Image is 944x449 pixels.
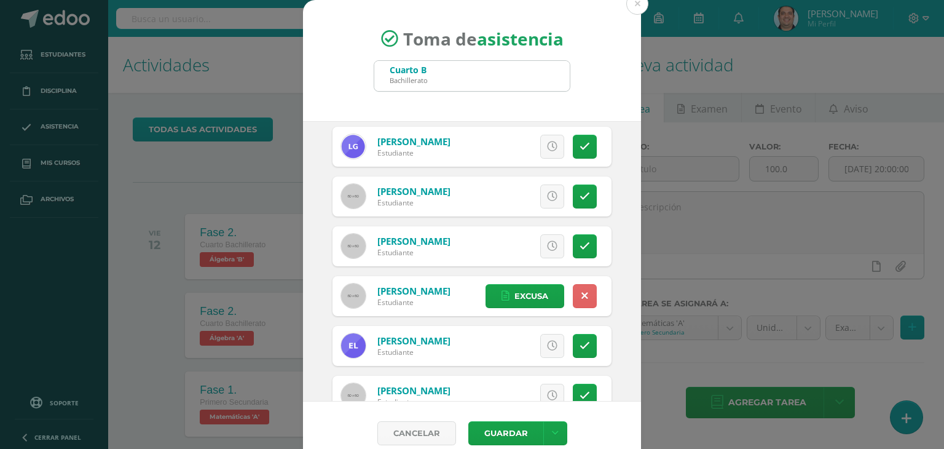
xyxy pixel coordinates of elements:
input: Busca un grado o sección aquí... [374,61,570,91]
a: [PERSON_NAME] [377,135,450,148]
button: Guardar [468,421,543,445]
a: Excusa [486,284,564,308]
img: 60x60 [341,284,366,308]
div: Bachillerato [390,76,428,85]
div: Estudiante [377,247,450,258]
div: Estudiante [377,347,450,357]
a: [PERSON_NAME] [377,384,450,397]
img: 60x60 [341,184,366,209]
div: Estudiante [377,397,450,407]
img: 010287b00a7cb8507879b4598bef1605.png [341,333,366,358]
a: [PERSON_NAME] [377,185,450,197]
span: Excusa [514,285,548,308]
a: [PERSON_NAME] [377,235,450,247]
span: Toma de [403,27,564,50]
img: 60x60 [341,383,366,408]
a: Cancelar [377,421,456,445]
img: 64a8285df933ca997e54ef6bf538607d.png [341,134,366,159]
div: Cuarto B [390,64,428,76]
div: Estudiante [377,297,450,308]
strong: asistencia [477,27,564,50]
a: [PERSON_NAME] [377,285,450,297]
img: 60x60 [341,234,366,258]
div: Estudiante [377,197,450,208]
div: Estudiante [377,148,450,158]
a: [PERSON_NAME] [377,335,450,347]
